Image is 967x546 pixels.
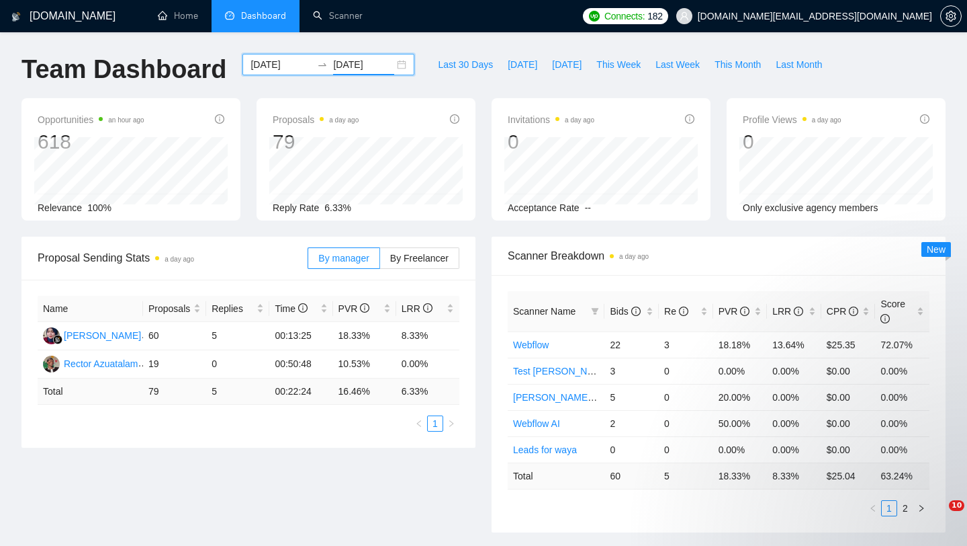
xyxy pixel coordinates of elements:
[767,410,821,436] td: 0.00%
[206,322,269,350] td: 5
[508,202,580,213] span: Acceptance Rate
[390,253,449,264] span: By Freelancer
[604,331,659,358] td: 22
[427,416,443,432] li: 1
[821,384,876,410] td: $0.00
[273,202,319,213] span: Reply Rate
[38,129,144,155] div: 618
[64,356,138,371] div: Rector Azuatalam
[11,6,21,28] img: logo
[438,57,493,72] span: Last 30 Days
[648,54,707,75] button: Last Week
[43,358,138,368] a: RARector Azuatalam
[604,9,645,24] span: Connects:
[719,306,750,317] span: PVR
[317,59,328,70] span: to
[298,303,308,313] span: info-circle
[588,301,602,321] span: filter
[206,350,269,379] td: 0
[333,379,396,405] td: 16.46 %
[430,54,500,75] button: Last 30 Days
[143,379,206,405] td: 79
[402,303,432,314] span: LRR
[269,350,332,379] td: 00:50:48
[273,129,359,155] div: 79
[921,500,954,533] iframe: Intercom live chat
[443,416,459,432] button: right
[827,306,858,317] span: CPR
[411,416,427,432] button: left
[680,11,689,21] span: user
[38,249,308,266] span: Proposal Sending Stats
[443,416,459,432] li: Next Page
[655,57,700,72] span: Last Week
[360,303,369,313] span: info-circle
[423,303,432,313] span: info-circle
[552,57,582,72] span: [DATE]
[508,57,537,72] span: [DATE]
[659,331,713,358] td: 3
[880,299,905,324] span: Score
[206,296,269,322] th: Replies
[333,350,396,379] td: 10.53%
[333,322,396,350] td: 18.33%
[87,202,111,213] span: 100%
[659,358,713,384] td: 0
[679,307,688,316] span: info-circle
[713,331,768,358] td: 18.18%
[269,379,332,405] td: 00:22:24
[743,202,878,213] span: Only exclusive agency members
[38,112,144,128] span: Opportunities
[428,416,443,431] a: 1
[396,379,459,405] td: 6.33 %
[767,384,821,410] td: 0.00%
[849,307,858,316] span: info-circle
[38,379,143,405] td: Total
[604,463,659,489] td: 60
[513,340,549,350] a: Webflow
[500,54,545,75] button: [DATE]
[143,350,206,379] td: 19
[250,57,312,72] input: Start date
[225,11,234,20] span: dashboard
[313,10,363,22] a: searchScanner
[513,366,670,377] a: Test [PERSON_NAME] - UI/UX SaaS
[659,384,713,410] td: 0
[604,358,659,384] td: 3
[875,410,929,436] td: 0.00%
[767,331,821,358] td: 13.64%
[743,112,841,128] span: Profile Views
[108,116,144,124] time: an hour ago
[821,410,876,436] td: $0.00
[940,5,962,27] button: setting
[38,296,143,322] th: Name
[713,358,768,384] td: 0.00%
[715,57,761,72] span: This Month
[941,11,961,22] span: setting
[949,500,964,511] span: 10
[53,335,62,344] img: gigradar-bm.png
[875,331,929,358] td: 72.07%
[585,202,591,213] span: --
[794,307,803,316] span: info-circle
[513,392,649,403] a: [PERSON_NAME] - UI/UX SaaS
[38,202,82,213] span: Relevance
[338,303,370,314] span: PVR
[396,350,459,379] td: 0.00%
[329,116,359,124] time: a day ago
[241,10,286,22] span: Dashboard
[318,253,369,264] span: By manager
[875,384,929,410] td: 0.00%
[411,416,427,432] li: Previous Page
[415,420,423,428] span: left
[324,202,351,213] span: 6.33%
[64,328,141,343] div: [PERSON_NAME]
[275,303,307,314] span: Time
[821,358,876,384] td: $0.00
[740,307,749,316] span: info-circle
[659,463,713,489] td: 5
[920,114,929,124] span: info-circle
[659,410,713,436] td: 0
[776,57,822,72] span: Last Month
[589,54,648,75] button: This Week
